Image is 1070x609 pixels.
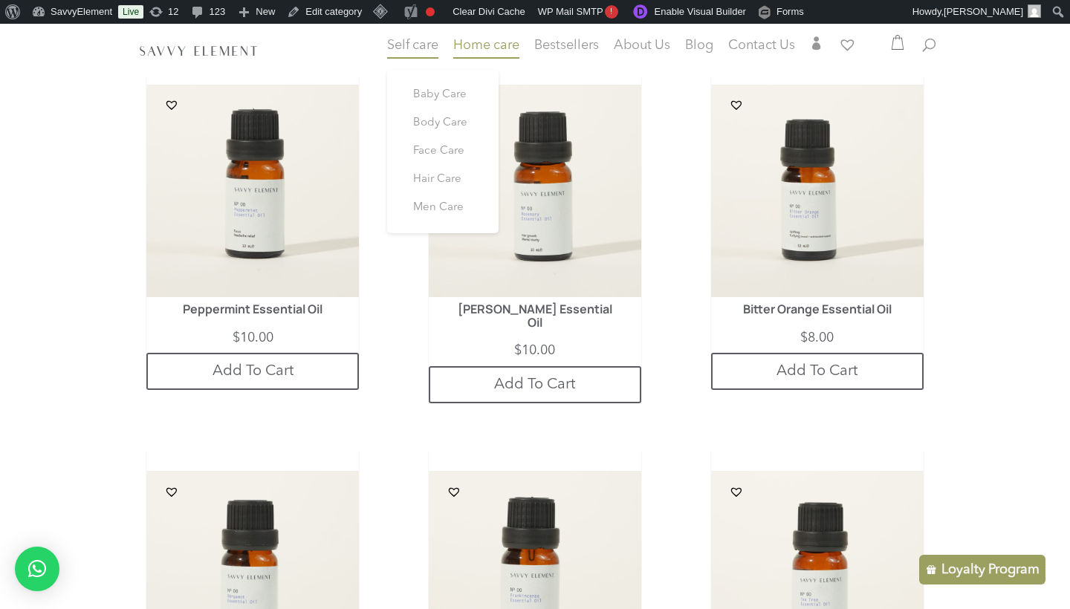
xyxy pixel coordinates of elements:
a: Body Care [398,109,487,137]
span: About Us [614,39,670,52]
bdi: 8.00 [800,331,834,345]
span: $ [233,331,240,345]
span: Self care [387,39,438,52]
h1: Bitter Orange Essential Oil [732,303,902,324]
a: Add to cart: “Bitter Orange Essential Oil” [711,353,924,390]
bdi: 10.00 [514,344,555,357]
span:  [810,36,823,50]
a: Face Care [398,137,487,166]
a: Blog [685,40,713,55]
a:  [810,36,823,55]
span: Contact Us [728,39,795,52]
span: Face Care [413,146,464,157]
bdi: 10.00 [233,331,273,345]
h1: [PERSON_NAME] Essential Oil [450,303,620,336]
span: $ [800,331,808,345]
span: Bestsellers [534,39,599,52]
img: Savvy Element Rosemary Essential Oil – 100% pure oil for hair growth and mental clarity in amber ... [429,85,641,297]
span: Baby Care [413,89,467,100]
a: Add to cart: “Peppermint Essential Oil” [146,353,359,390]
a: Baby Care [398,81,487,109]
a: Self care [387,40,438,70]
a: About Us [614,40,670,55]
span: Home care [453,39,519,52]
a: Home care [453,40,519,70]
a: Add to cart: “Rosemary Essential Oil” [429,366,641,403]
a: Contact Us [728,40,795,55]
div: Focus keyphrase not set [426,7,435,16]
span: $ [514,344,522,357]
img: Savvy Element Peppermint Essential Oil – 100% pure cooling oil for focus, mental clarity, and hea... [146,85,359,297]
a: Bestsellers [534,40,599,55]
span: Men Care [413,202,464,213]
span: ! [605,5,618,19]
img: SavvyElement [137,42,260,58]
p: Loyalty Program [941,561,1040,579]
a: Men Care [398,194,487,222]
a: Hair Care [398,166,487,194]
span: Body Care [413,117,467,128]
a: Live [118,5,143,19]
h1: Peppermint Essential Oil [168,303,338,324]
span: [PERSON_NAME] [944,6,1023,17]
span: Hair Care [413,174,461,185]
span: Blog [685,39,713,52]
img: Bitter Orange Essential Oil [711,85,924,297]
